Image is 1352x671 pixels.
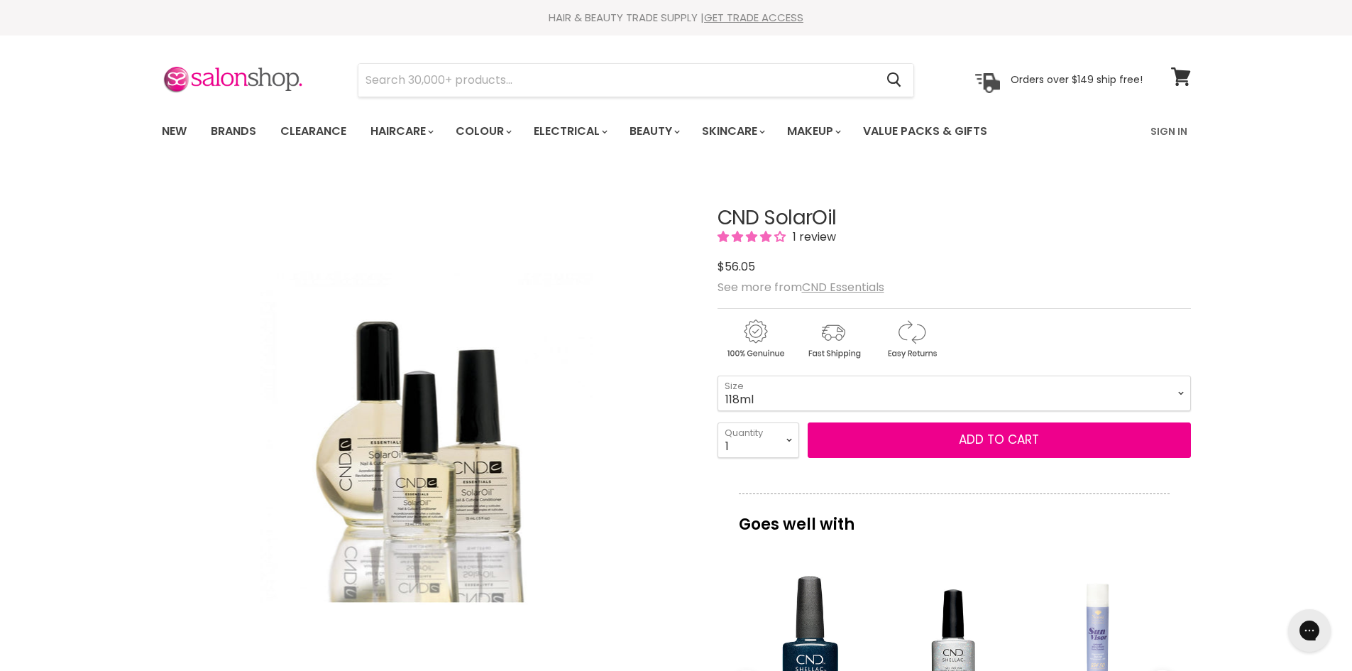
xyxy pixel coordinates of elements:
[1011,73,1143,86] p: Orders over $149 ship free!
[358,64,876,97] input: Search
[718,422,799,458] select: Quantity
[776,116,850,146] a: Makeup
[796,317,871,361] img: shipping.gif
[718,207,1191,229] h1: CND SolarOil
[704,10,803,25] a: GET TRADE ACCESS
[802,279,884,295] a: CND Essentials
[718,279,884,295] span: See more from
[200,116,267,146] a: Brands
[788,229,836,245] span: 1 review
[1142,116,1196,146] a: Sign In
[718,258,755,275] span: $56.05
[959,431,1039,448] span: Add to cart
[523,116,616,146] a: Electrical
[718,229,788,245] span: 4.00 stars
[808,422,1191,458] button: Add to cart
[151,116,197,146] a: New
[739,493,1170,540] p: Goes well with
[852,116,998,146] a: Value Packs & Gifts
[358,63,914,97] form: Product
[270,116,357,146] a: Clearance
[445,116,520,146] a: Colour
[876,64,913,97] button: Search
[718,317,793,361] img: genuine.gif
[151,111,1070,152] ul: Main menu
[691,116,774,146] a: Skincare
[144,11,1209,25] div: HAIR & BEAUTY TRADE SUPPLY |
[360,116,442,146] a: Haircare
[1281,604,1338,657] iframe: Gorgias live chat messenger
[619,116,688,146] a: Beauty
[144,111,1209,152] nav: Main
[874,317,949,361] img: returns.gif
